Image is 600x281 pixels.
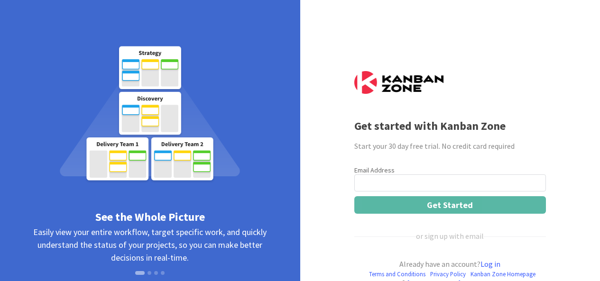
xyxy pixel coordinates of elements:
[480,259,500,269] a: Log in
[33,208,267,226] div: See the Whole Picture
[430,270,466,279] a: Privacy Policy
[354,71,443,94] img: Kanban Zone
[161,266,165,280] button: Slide 4
[354,140,546,152] div: Start your 30 day free trial. No credit card required
[154,266,158,280] button: Slide 3
[354,258,546,270] div: Already have an account?
[416,230,484,242] div: or sign up with email
[354,196,546,214] button: Get Started
[354,166,395,174] label: Email Address
[148,266,151,280] button: Slide 2
[354,118,506,133] b: Get started with Kanban Zone
[369,270,425,279] a: Terms and Conditions
[135,271,145,275] button: Slide 1
[471,270,535,279] a: Kanban Zone Homepage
